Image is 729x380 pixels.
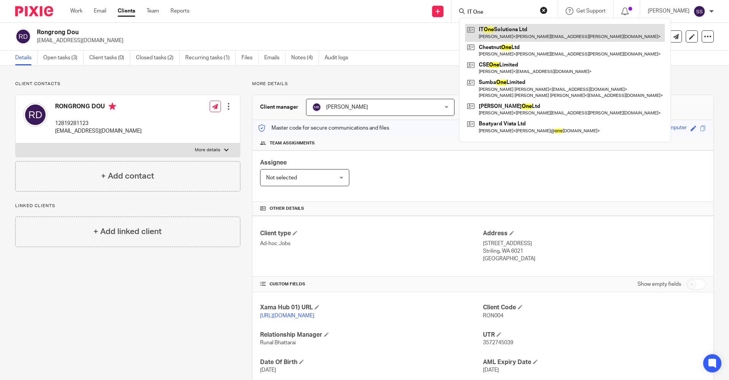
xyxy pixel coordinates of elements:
[70,7,82,15] a: Work
[170,7,189,15] a: Reports
[37,28,496,36] h2: Rongrong Dou
[483,313,503,318] span: RON004
[483,340,513,345] span: 3572745039
[43,51,84,65] a: Open tasks (3)
[260,281,483,287] h4: CUSTOM FIELDS
[55,127,142,135] p: [EMAIL_ADDRESS][DOMAIN_NAME]
[15,51,38,65] a: Details
[147,7,159,15] a: Team
[260,103,298,111] h3: Client manager
[15,81,240,87] p: Client contacts
[648,7,690,15] p: [PERSON_NAME]
[270,140,315,146] span: Team assignments
[23,103,47,127] img: svg%3E
[136,51,180,65] a: Closed tasks (2)
[241,51,259,65] a: Files
[693,5,705,17] img: svg%3E
[93,226,162,237] h4: + Add linked client
[325,51,354,65] a: Audit logs
[101,170,154,182] h4: + Add contact
[185,51,236,65] a: Recurring tasks (1)
[15,203,240,209] p: Linked clients
[260,340,296,345] span: Runal Bhattarai
[483,304,706,312] h4: Client Code
[258,124,389,132] p: Master code for secure communications and files
[260,331,483,339] h4: Relationship Manager
[260,160,287,166] span: Assignee
[260,358,483,366] h4: Date Of Birth
[483,230,706,237] h4: Address
[576,8,606,14] span: Get Support
[109,103,116,110] i: Primary
[55,120,142,127] p: 12819281123
[260,304,483,312] h4: Xama Hub 01) URL
[260,313,314,318] a: [URL][DOMAIN_NAME]
[89,51,130,65] a: Client tasks (0)
[264,51,286,65] a: Emails
[94,7,106,15] a: Email
[540,6,548,14] button: Clear
[260,240,483,247] p: Ad-hoc Jobs
[483,247,706,255] p: Striling, WA 6021
[260,367,276,373] span: [DATE]
[55,103,142,112] h4: RONGRONG DOU
[326,104,368,110] span: [PERSON_NAME]
[15,28,31,44] img: svg%3E
[270,206,304,212] span: Other details
[252,81,714,87] p: More details
[266,175,297,180] span: Not selected
[483,331,706,339] h4: UTR
[637,280,681,288] label: Show empty fields
[483,255,706,263] p: [GEOGRAPHIC_DATA]
[195,147,220,153] p: More details
[260,230,483,237] h4: Client type
[118,7,135,15] a: Clients
[467,9,535,16] input: Search
[291,51,319,65] a: Notes (4)
[37,37,611,44] p: [EMAIL_ADDRESS][DOMAIN_NAME]
[483,367,499,373] span: [DATE]
[483,358,706,366] h4: AML Expiry Date
[15,6,53,16] img: Pixie
[312,103,321,112] img: svg%3E
[483,240,706,247] p: [STREET_ADDRESS]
